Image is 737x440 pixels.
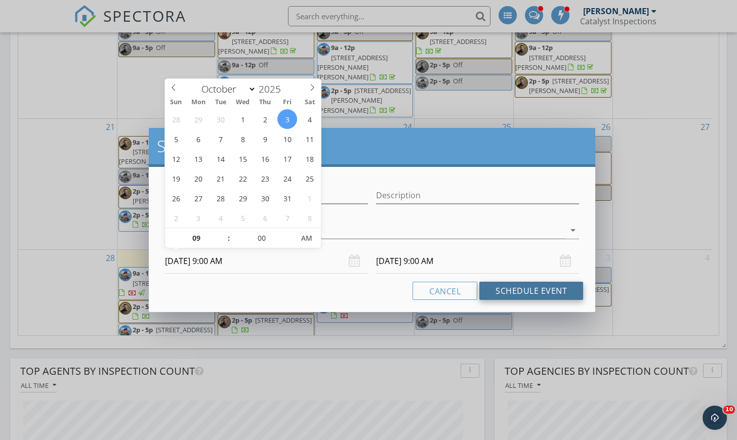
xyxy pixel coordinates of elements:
span: October 24, 2025 [277,168,297,188]
span: October 19, 2025 [166,168,186,188]
span: November 3, 2025 [188,208,208,228]
span: Thu [254,99,276,106]
span: September 28, 2025 [166,109,186,129]
iframe: Intercom live chat [703,406,727,430]
span: October 20, 2025 [188,168,208,188]
span: October 11, 2025 [300,129,319,149]
span: Wed [232,99,254,106]
span: October 1, 2025 [233,109,253,129]
span: October 13, 2025 [188,149,208,168]
span: November 6, 2025 [255,208,275,228]
span: September 29, 2025 [188,109,208,129]
i: arrow_drop_down [567,224,579,236]
span: November 1, 2025 [300,188,319,208]
span: October 9, 2025 [255,129,275,149]
span: October 15, 2025 [233,149,253,168]
input: Select date [165,249,368,274]
span: October 2, 2025 [255,109,275,129]
button: Cancel [413,282,477,300]
span: 10 [723,406,735,414]
span: November 7, 2025 [277,208,297,228]
input: Year [256,82,290,96]
input: Select date [376,249,579,274]
span: October 18, 2025 [300,149,319,168]
span: October 14, 2025 [211,149,230,168]
span: September 30, 2025 [211,109,230,129]
span: October 26, 2025 [166,188,186,208]
span: October 27, 2025 [188,188,208,208]
span: October 7, 2025 [211,129,230,149]
span: November 8, 2025 [300,208,319,228]
span: Mon [187,99,210,106]
span: Sun [165,99,187,106]
span: Click to toggle [293,228,320,248]
span: October 10, 2025 [277,129,297,149]
span: October 28, 2025 [211,188,230,208]
span: October 16, 2025 [255,149,275,168]
span: Tue [210,99,232,106]
span: Fri [276,99,299,106]
span: October 29, 2025 [233,188,253,208]
button: Schedule Event [479,282,583,300]
span: Sat [299,99,321,106]
span: October 8, 2025 [233,129,253,149]
span: October 25, 2025 [300,168,319,188]
span: October 17, 2025 [277,149,297,168]
span: October 23, 2025 [255,168,275,188]
span: October 22, 2025 [233,168,253,188]
span: November 5, 2025 [233,208,253,228]
span: : [227,228,230,248]
span: October 31, 2025 [277,188,297,208]
span: October 21, 2025 [211,168,230,188]
span: October 5, 2025 [166,129,186,149]
span: November 2, 2025 [166,208,186,228]
span: October 4, 2025 [300,109,319,129]
span: October 6, 2025 [188,129,208,149]
span: October 12, 2025 [166,149,186,168]
h2: Schedule Event [157,136,587,156]
span: October 3, 2025 [277,109,297,129]
span: October 30, 2025 [255,188,275,208]
span: November 4, 2025 [211,208,230,228]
